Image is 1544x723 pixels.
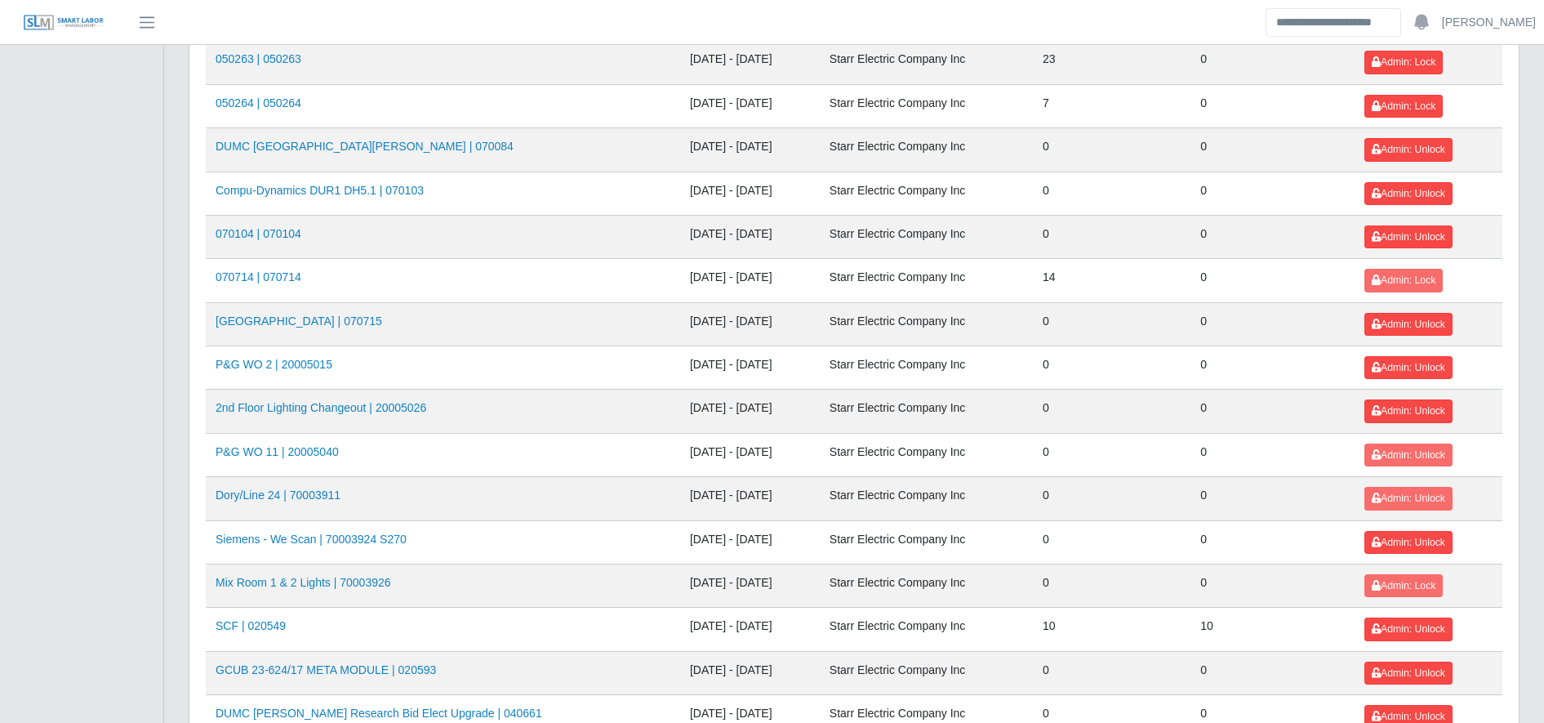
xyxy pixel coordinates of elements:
span: Admin: Unlock [1372,144,1445,155]
td: 14 [1033,259,1190,302]
a: DUMC [GEOGRAPHIC_DATA][PERSON_NAME] | 070084 [216,140,514,153]
td: 0 [1033,564,1190,607]
td: [DATE] - [DATE] [680,346,820,390]
button: Admin: Unlock [1364,313,1453,336]
button: Admin: Unlock [1364,487,1453,510]
td: 0 [1190,172,1355,215]
td: Starr Electric Company Inc [820,41,1033,84]
td: [DATE] - [DATE] [680,302,820,346]
a: 070104 | 070104 [216,227,301,240]
a: P&G WO 11 | 20005040 [216,445,339,458]
td: [DATE] - [DATE] [680,390,820,433]
button: Admin: Lock [1364,51,1443,74]
span: Admin: Unlock [1372,231,1445,243]
td: [DATE] - [DATE] [680,172,820,215]
td: Starr Electric Company Inc [820,651,1033,694]
a: Dory/Line 24 | 70003911 [216,489,340,502]
a: [PERSON_NAME] [1442,14,1536,31]
td: 0 [1033,390,1190,433]
td: 0 [1190,259,1355,302]
td: Starr Electric Company Inc [820,564,1033,607]
span: Admin: Unlock [1372,188,1445,199]
td: Starr Electric Company Inc [820,172,1033,215]
td: Starr Electric Company Inc [820,390,1033,433]
button: Admin: Unlock [1364,225,1453,248]
td: [DATE] - [DATE] [680,84,820,127]
td: 7 [1033,84,1190,127]
button: Admin: Unlock [1364,138,1453,161]
a: SCF | 020549 [216,619,286,632]
span: Admin: Lock [1372,580,1435,591]
a: Mix Room 1 & 2 Lights | 70003926 [216,576,391,589]
input: Search [1266,8,1401,37]
td: 0 [1190,84,1355,127]
span: Admin: Unlock [1372,493,1445,504]
a: GCUB 23-624/17 META MODULE | 020593 [216,663,436,676]
td: [DATE] - [DATE] [680,520,820,564]
td: [DATE] - [DATE] [680,564,820,607]
td: 10 [1190,608,1355,651]
td: 0 [1033,477,1190,520]
td: 0 [1033,172,1190,215]
button: Admin: Lock [1364,574,1443,597]
button: Admin: Unlock [1364,531,1453,554]
td: Starr Electric Company Inc [820,128,1033,172]
td: 0 [1190,477,1355,520]
span: Admin: Unlock [1372,711,1445,722]
td: 0 [1033,520,1190,564]
td: [DATE] - [DATE] [680,41,820,84]
td: Starr Electric Company Inc [820,608,1033,651]
td: 0 [1190,390,1355,433]
td: 0 [1190,564,1355,607]
a: [GEOGRAPHIC_DATA] | 070715 [216,315,382,328]
td: 0 [1033,128,1190,172]
td: Starr Electric Company Inc [820,259,1033,302]
span: Admin: Unlock [1372,362,1445,373]
td: 0 [1033,346,1190,390]
td: [DATE] - [DATE] [680,433,820,476]
span: Admin: Lock [1372,100,1435,112]
td: Starr Electric Company Inc [820,84,1033,127]
span: Admin: Lock [1372,56,1435,68]
td: 0 [1033,215,1190,258]
td: [DATE] - [DATE] [680,128,820,172]
td: 0 [1190,520,1355,564]
a: P&G WO 2 | 20005015 [216,358,332,371]
a: DUMC [PERSON_NAME] Research Bid Elect Upgrade | 040661 [216,707,542,720]
td: 10 [1033,608,1190,651]
td: Starr Electric Company Inc [820,520,1033,564]
td: 0 [1190,346,1355,390]
td: Starr Electric Company Inc [820,215,1033,258]
td: [DATE] - [DATE] [680,477,820,520]
td: 0 [1190,302,1355,346]
button: Admin: Unlock [1364,356,1453,379]
button: Admin: Lock [1364,269,1443,292]
span: Admin: Lock [1372,274,1435,286]
td: 0 [1033,651,1190,694]
td: Starr Electric Company Inc [820,477,1033,520]
button: Admin: Unlock [1364,618,1453,640]
button: Admin: Unlock [1364,662,1453,685]
span: Admin: Unlock [1372,405,1445,417]
span: Admin: Unlock [1372,449,1445,461]
button: Admin: Unlock [1364,399,1453,422]
button: Admin: Unlock [1364,182,1453,205]
td: Starr Electric Company Inc [820,346,1033,390]
td: 0 [1033,302,1190,346]
span: Admin: Unlock [1372,537,1445,548]
td: 0 [1190,215,1355,258]
td: 0 [1190,433,1355,476]
td: Starr Electric Company Inc [820,433,1033,476]
span: Admin: Unlock [1372,623,1445,635]
td: [DATE] - [DATE] [680,651,820,694]
a: Siemens - We Scan | 70003924 S270 [216,533,407,546]
td: [DATE] - [DATE] [680,608,820,651]
td: 0 [1190,651,1355,694]
span: Admin: Unlock [1372,319,1445,330]
img: SLM Logo [23,14,105,32]
td: [DATE] - [DATE] [680,259,820,302]
td: 23 [1033,41,1190,84]
td: [DATE] - [DATE] [680,215,820,258]
a: Compu-Dynamics DUR1 DH5.1 | 070103 [216,184,424,197]
td: Starr Electric Company Inc [820,302,1033,346]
